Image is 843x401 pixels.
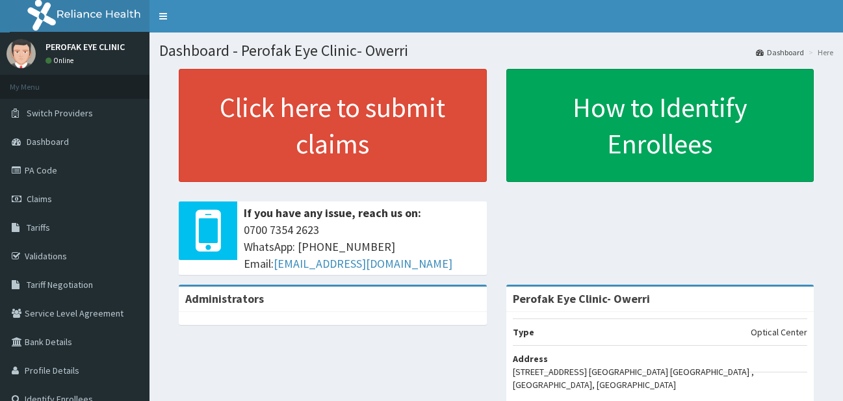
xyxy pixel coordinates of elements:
span: Claims [27,193,52,205]
b: Administrators [185,291,264,306]
span: Switch Providers [27,107,93,119]
a: Dashboard [756,47,804,58]
li: Here [805,47,833,58]
a: Click here to submit claims [179,69,487,182]
span: Dashboard [27,136,69,148]
p: [STREET_ADDRESS] [GEOGRAPHIC_DATA] [GEOGRAPHIC_DATA] ,[GEOGRAPHIC_DATA], [GEOGRAPHIC_DATA] [513,365,808,391]
a: [EMAIL_ADDRESS][DOMAIN_NAME] [274,256,452,271]
img: User Image [6,39,36,68]
span: Tariffs [27,222,50,233]
p: Optical Center [751,326,807,339]
b: If you have any issue, reach us on: [244,205,421,220]
p: PEROFAK EYE CLINIC [45,42,125,51]
span: Tariff Negotiation [27,279,93,291]
b: Type [513,326,534,338]
strong: Perofak Eye Clinic- Owerri [513,291,650,306]
a: Online [45,56,77,65]
b: Address [513,353,548,365]
span: 0700 7354 2623 WhatsApp: [PHONE_NUMBER] Email: [244,222,480,272]
h1: Dashboard - Perofak Eye Clinic- Owerri [159,42,833,59]
a: How to Identify Enrollees [506,69,814,182]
